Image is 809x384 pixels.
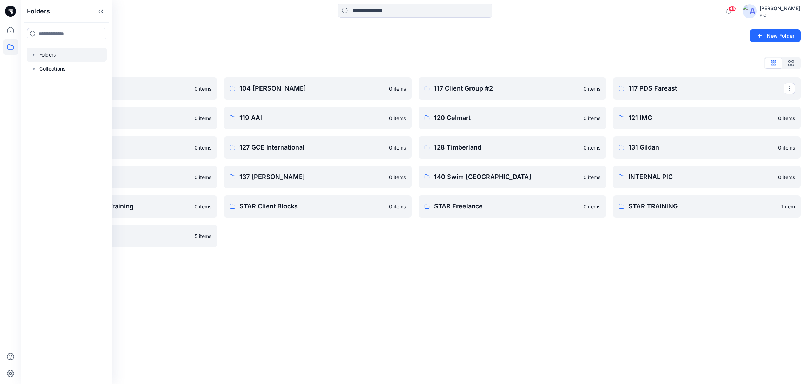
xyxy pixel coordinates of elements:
a: PIC Team Stylezone Training0 items [29,195,217,218]
p: 0 items [389,203,406,210]
a: 121 IMG0 items [613,107,801,129]
p: 127 GCE International [239,143,385,152]
p: 0 items [389,114,406,122]
a: 117 PDS Fareast [613,77,801,100]
p: 121 IMG Client Group [45,143,190,152]
button: New Folder [750,29,801,42]
p: 120 Gelmart [434,113,579,123]
a: 131 Gildan0 items [613,136,801,159]
a: STAR TRAINING1 item [613,195,801,218]
a: 136 Client Group0 items [29,166,217,188]
p: 117 PDS Fareast [629,84,784,93]
p: 0 items [389,173,406,181]
img: avatar [743,4,757,18]
a: 127 GCE International0 items [224,136,412,159]
p: 117 Client Group #2 [434,84,579,93]
a: STAR Freelance0 items [419,195,606,218]
p: 0 items [389,144,406,151]
p: 5 items [195,232,211,240]
p: 0 items [195,203,211,210]
p: 0 items [195,173,211,181]
p: 0 items [778,173,795,181]
p: 1 item [781,203,795,210]
div: [PERSON_NAME] [759,4,800,13]
p: 0 items [584,144,600,151]
a: 137 [PERSON_NAME]0 items [224,166,412,188]
p: Collections [39,65,66,73]
p: 131 Gildan [629,143,774,152]
p: 136 Client Group [45,172,190,182]
div: PIC [759,13,800,18]
p: PIC Team Stylezone Training [45,201,190,211]
p: 137 [PERSON_NAME] [239,172,385,182]
p: 0 items [584,114,600,122]
p: 128 Timberland [434,143,579,152]
p: 140 Swim [GEOGRAPHIC_DATA] [434,172,579,182]
a: 121 IMG Client Group0 items [29,136,217,159]
a: 119 AAI0 items [224,107,412,129]
p: 0 items [584,203,600,210]
p: 104 [PERSON_NAME] [239,84,385,93]
p: 0 items [584,173,600,181]
p: 121 IMG [629,113,774,123]
a: 120 Gelmart0 items [419,107,606,129]
p: 0 items [584,85,600,92]
a: STAR Client Blocks0 items [224,195,412,218]
span: 45 [728,6,736,12]
a: 104 [PERSON_NAME]0 items [224,77,412,100]
p: 0 items [195,144,211,151]
a: 140 Swim [GEOGRAPHIC_DATA]0 items [419,166,606,188]
a: STAR Uploads5 items [29,225,217,247]
p: 0 items [389,85,406,92]
p: STAR Freelance [434,201,579,211]
p: STAR TRAINING [629,201,777,211]
p: 0 items [195,85,211,92]
p: INTERNAL PIC [629,172,774,182]
a: 128 Timberland0 items [419,136,606,159]
p: 118 Add Black [45,113,190,123]
p: 0 items [195,114,211,122]
a: 118 Add Black0 items [29,107,217,129]
a: 117 Client Group #20 items [419,77,606,100]
p: STAR Uploads [45,231,190,241]
p: 0 items [778,144,795,151]
p: STAR Client Blocks [239,201,385,211]
p: 0 items [778,114,795,122]
a: 103 HIS International0 items [29,77,217,100]
p: 103 HIS International [45,84,190,93]
a: INTERNAL PIC0 items [613,166,801,188]
p: 119 AAI [239,113,385,123]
